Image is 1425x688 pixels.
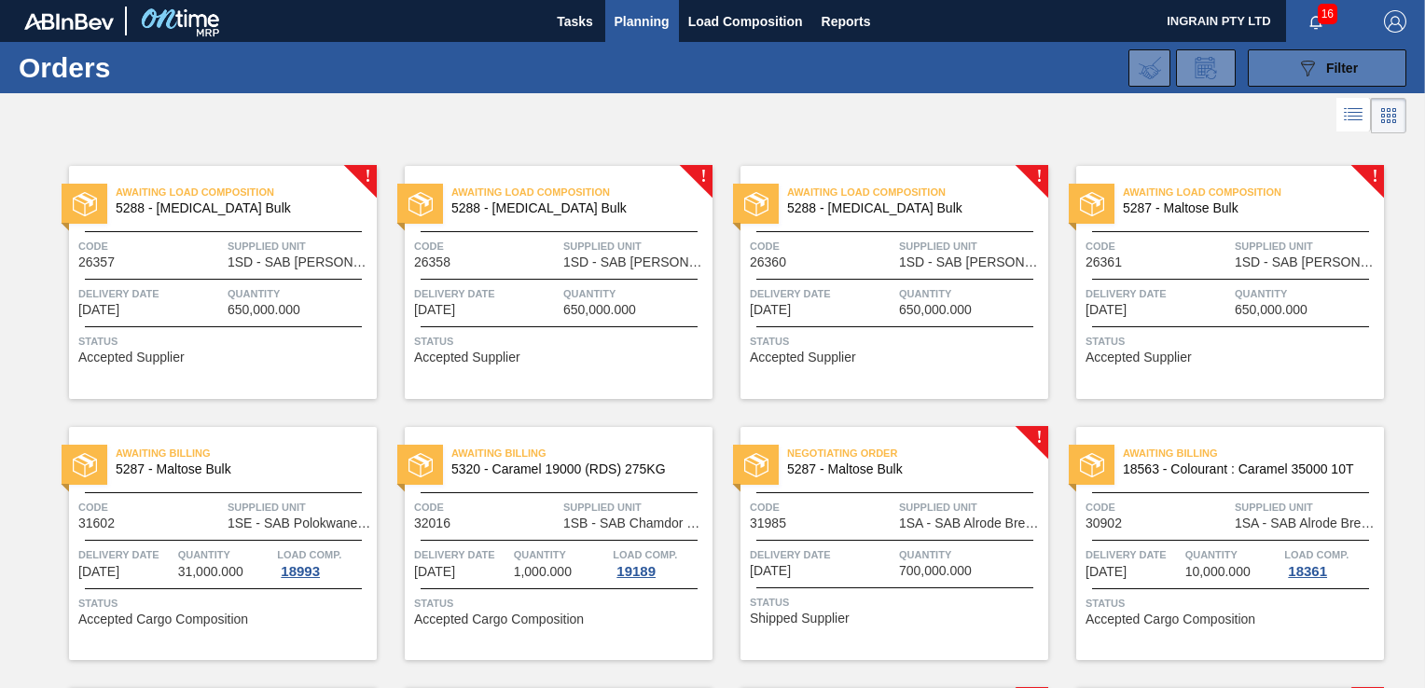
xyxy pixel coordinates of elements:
[78,565,119,579] span: 09/20/2025
[116,444,377,462] span: Awaiting Billing
[1235,284,1379,303] span: Quantity
[1080,453,1104,477] img: status
[1086,237,1230,255] span: Code
[750,564,791,578] span: 09/30/2025
[787,444,1048,462] span: Negotiating Order
[1235,237,1379,255] span: Supplied Unit
[1286,8,1346,34] button: Notifications
[514,565,572,579] span: 1,000.000
[822,10,871,33] span: Reports
[1086,284,1230,303] span: Delivery Date
[1176,49,1236,87] div: Order Review Request
[1248,49,1406,87] button: Filter
[116,462,362,476] span: 5287 - Maltose Bulk
[451,183,712,201] span: Awaiting Load Composition
[750,612,850,626] span: Shipped Supplier
[899,545,1044,564] span: Quantity
[78,498,223,516] span: Code
[73,453,97,477] img: status
[277,545,372,579] a: Load Comp.18993
[750,332,1044,351] span: Status
[899,303,972,317] span: 650,000.000
[1086,498,1230,516] span: Code
[78,284,223,303] span: Delivery Date
[116,183,377,201] span: Awaiting Load Composition
[750,351,856,365] span: Accepted Supplier
[78,545,173,564] span: Delivery Date
[451,462,698,476] span: 5320 - Caramel 19000 (RDS) 275KG
[228,498,372,516] span: Supplied Unit
[1318,4,1337,24] span: 16
[899,237,1044,255] span: Supplied Unit
[787,201,1033,215] span: 5288 - Dextrose Bulk
[615,10,670,33] span: Planning
[414,255,450,269] span: 26358
[1123,444,1384,462] span: Awaiting Billing
[1284,564,1331,579] div: 18361
[1128,49,1170,87] div: Import Order Negotiation
[1235,303,1307,317] span: 650,000.000
[744,453,768,477] img: status
[514,545,609,564] span: Quantity
[228,237,372,255] span: Supplied Unit
[414,237,559,255] span: Code
[555,10,596,33] span: Tasks
[1284,545,1349,564] span: Load Comp.
[1086,594,1379,612] span: Status
[78,351,185,365] span: Accepted Supplier
[178,545,273,564] span: Quantity
[899,284,1044,303] span: Quantity
[24,13,114,30] img: TNhmsLtSVTkK8tSr43FrP2fwEKptu5GPRR3wAAAABJRU5ErkJggg==
[451,444,712,462] span: Awaiting Billing
[563,516,708,530] span: 1SB - SAB Chamdor Brewery
[1336,98,1371,133] div: List Vision
[377,427,712,660] a: statusAwaiting Billing5320 - Caramel 19000 (RDS) 275KGCode32016Supplied Unit1SB - SAB Chamdor Bre...
[712,166,1048,399] a: !statusAwaiting Load Composition5288 - [MEDICAL_DATA] BulkCode26360Supplied Unit1SD - SAB [PERSON...
[408,453,433,477] img: status
[563,498,708,516] span: Supplied Unit
[1086,351,1192,365] span: Accepted Supplier
[1123,183,1384,201] span: Awaiting Load Composition
[613,564,659,579] div: 19189
[750,255,786,269] span: 26360
[787,183,1048,201] span: Awaiting Load Composition
[1123,201,1369,215] span: 5287 - Maltose Bulk
[228,516,372,530] span: 1SE - SAB Polokwane Brewery
[377,166,712,399] a: !statusAwaiting Load Composition5288 - [MEDICAL_DATA] BulkCode26358Supplied Unit1SD - SAB [PERSON...
[78,332,372,351] span: Status
[1123,462,1369,476] span: 18563 - Colourant : Caramel 35000 10T
[1235,516,1379,530] span: 1SA - SAB Alrode Brewery
[78,255,115,269] span: 26357
[414,612,584,626] span: Accepted Cargo Composition
[78,594,372,612] span: Status
[750,516,786,530] span: 31985
[613,545,677,564] span: Load Comp.
[451,201,698,215] span: 5288 - Dextrose Bulk
[750,498,894,516] span: Code
[1326,61,1358,76] span: Filter
[73,192,97,216] img: status
[787,462,1033,476] span: 5287 - Maltose Bulk
[1371,98,1406,133] div: Card Vision
[414,351,520,365] span: Accepted Supplier
[1048,427,1384,660] a: statusAwaiting Billing18563 - Colourant : Caramel 35000 10TCode30902Supplied Unit1SA - SAB Alrode...
[228,303,300,317] span: 650,000.000
[1284,545,1379,579] a: Load Comp.18361
[414,284,559,303] span: Delivery Date
[277,564,324,579] div: 18993
[19,57,286,78] h1: Orders
[563,237,708,255] span: Supplied Unit
[408,192,433,216] img: status
[899,564,972,578] span: 700,000.000
[750,284,894,303] span: Delivery Date
[1048,166,1384,399] a: !statusAwaiting Load Composition5287 - Maltose BulkCode26361Supplied Unit1SD - SAB [PERSON_NAME]D...
[744,192,768,216] img: status
[178,565,243,579] span: 31,000.000
[41,166,377,399] a: !statusAwaiting Load Composition5288 - [MEDICAL_DATA] BulkCode26357Supplied Unit1SD - SAB [PERSON...
[414,516,450,530] span: 32016
[750,545,894,564] span: Delivery Date
[899,498,1044,516] span: Supplied Unit
[414,545,509,564] span: Delivery Date
[116,201,362,215] span: 5288 - Dextrose Bulk
[1086,612,1255,626] span: Accepted Cargo Composition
